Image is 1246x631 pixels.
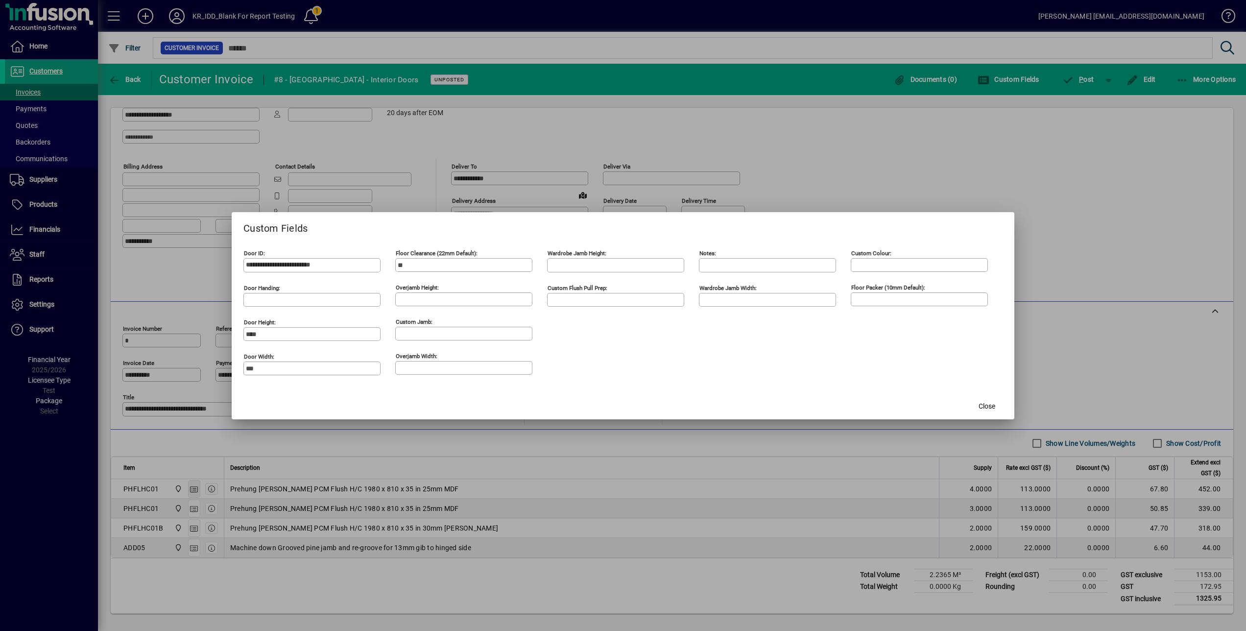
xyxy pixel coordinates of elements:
mat-label: Door ID: [244,249,265,256]
button: Close [971,398,1003,415]
mat-label: Door Handing: [244,284,280,291]
mat-label: Door Width: [244,353,274,360]
span: Close [979,401,995,412]
mat-label: Notes: [699,249,716,256]
mat-label: Wardrobe Jamb Height: [548,249,606,256]
mat-label: Custom Flush Pull Prep: [548,284,607,291]
mat-label: Custom Jamb: [396,318,432,325]
mat-label: Overjamb Height: [396,284,439,291]
mat-label: Overjamb Width: [396,352,437,359]
mat-label: Floor Packer (10mm default): [851,284,925,291]
mat-label: Custom Colour: [851,249,891,256]
h2: Custom Fields [232,212,1014,241]
mat-label: Door Height: [244,318,276,325]
mat-label: Floor Clearance (22mm Default): [396,249,478,256]
mat-label: Wardrobe Jamb Width: [699,284,757,291]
